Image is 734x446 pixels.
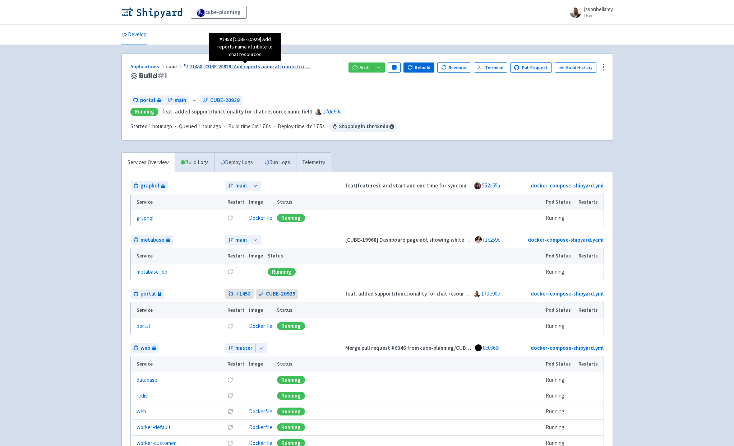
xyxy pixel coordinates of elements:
th: Service [131,194,225,210]
span: 5m 17.6s [252,122,271,131]
th: Image [246,356,274,372]
div: Running [277,214,305,222]
a: Applications [130,63,166,70]
a: Build History [555,62,596,73]
th: Status [274,302,543,318]
span: master [235,344,253,352]
strong: # 1458 [236,290,251,298]
a: master [225,343,255,353]
div: Running [268,268,296,276]
a: portal [131,289,164,299]
a: docker-compose-shipyard.yml [531,290,604,297]
th: Restart [225,194,247,210]
span: main [175,96,186,104]
span: jasonbellamy [584,6,613,13]
th: Pod Status [543,356,576,372]
a: metabase_db [137,268,167,276]
a: Build Logs [175,153,214,172]
a: #1458 [225,289,254,299]
span: graphql [140,182,159,190]
button: Restart pod [227,377,233,383]
a: main [165,96,189,105]
button: Restart pod [227,269,233,275]
button: Restart pod [227,409,233,414]
button: Restart pod [227,393,233,399]
span: portal [140,290,156,298]
th: Restart [225,356,247,372]
th: Restart [225,302,247,318]
a: #1458 [CUBE-20929] Add reports name attribute to c... [184,63,311,70]
span: CUBE-20929 [266,290,295,298]
span: Deploy time [278,122,305,131]
th: Status [274,356,543,372]
strong: [CUBE-19968] Dashboard page not showing white background (#83) [345,236,508,243]
a: worker-default [137,423,171,432]
a: 17de90e [481,290,500,297]
a: portal [137,322,150,330]
strong: feat: added support/functionality for chat resource name field [345,290,496,297]
a: Develop [121,25,147,45]
a: Dockerfile [249,322,272,329]
td: Running [543,264,576,280]
a: database [137,376,157,384]
time: 1 hour ago [149,123,172,130]
button: Restart pod [227,215,233,221]
a: Dockerfile [249,424,272,431]
span: main [235,236,247,244]
button: Pause [388,62,401,73]
span: Queued [179,123,221,130]
span: Visit [360,65,369,70]
a: portal [130,96,164,105]
a: 552e55a [482,182,500,189]
a: 17de90e [323,108,342,115]
span: #1458 [CUBE-20929] Add reports name attribute to c ... [189,63,310,70]
a: Dockerfile [249,408,272,415]
time: 1 hour ago [198,123,221,130]
th: Restart [225,248,247,264]
span: Build time [228,122,251,131]
span: 4m 17.5s [306,122,325,131]
th: Image [246,302,274,318]
td: Running [543,210,576,226]
button: Restart pod [227,440,233,446]
a: graphql [131,181,168,191]
span: # 1 [157,71,167,81]
a: main [225,181,250,191]
a: cube-planning [191,6,247,19]
button: Rowboat [437,62,471,73]
span: Started [130,123,172,130]
a: Pull Request [510,62,552,73]
span: web [140,344,150,352]
button: Restart pod [227,424,233,430]
a: Telemetry [296,153,331,172]
th: Service [131,302,225,318]
a: CUBE-20929 [256,289,298,299]
div: Running [277,322,305,330]
th: Service [131,248,225,264]
div: Running [277,408,305,415]
a: web [131,343,159,353]
th: Status [274,194,543,210]
strong: feat: added support/functionality for chat resource name field [162,108,313,115]
a: Services Overview [122,153,175,172]
span: Stopping in 1 hr 48 min [329,122,397,132]
a: docker-compose-shipyard.yaml [528,236,604,243]
img: Shipyard logo [121,6,182,18]
td: Running [543,419,576,435]
th: Service [131,356,225,372]
th: Image [246,194,274,210]
a: main [225,235,250,245]
span: Build [139,72,167,80]
a: CUBE-20929 [200,96,243,105]
a: Visit [348,62,373,73]
th: Restarts [576,248,603,264]
span: ← [192,96,197,104]
div: Running [277,376,305,384]
a: Deploy Logs [214,153,259,172]
div: · · · [130,122,397,132]
button: Restart pod [227,323,233,329]
th: Restarts [576,356,603,372]
a: docker-compose-shipyard.yml [531,344,604,351]
a: f1c259c [483,236,500,243]
a: docker-compose-shipyard.yml [531,182,604,189]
